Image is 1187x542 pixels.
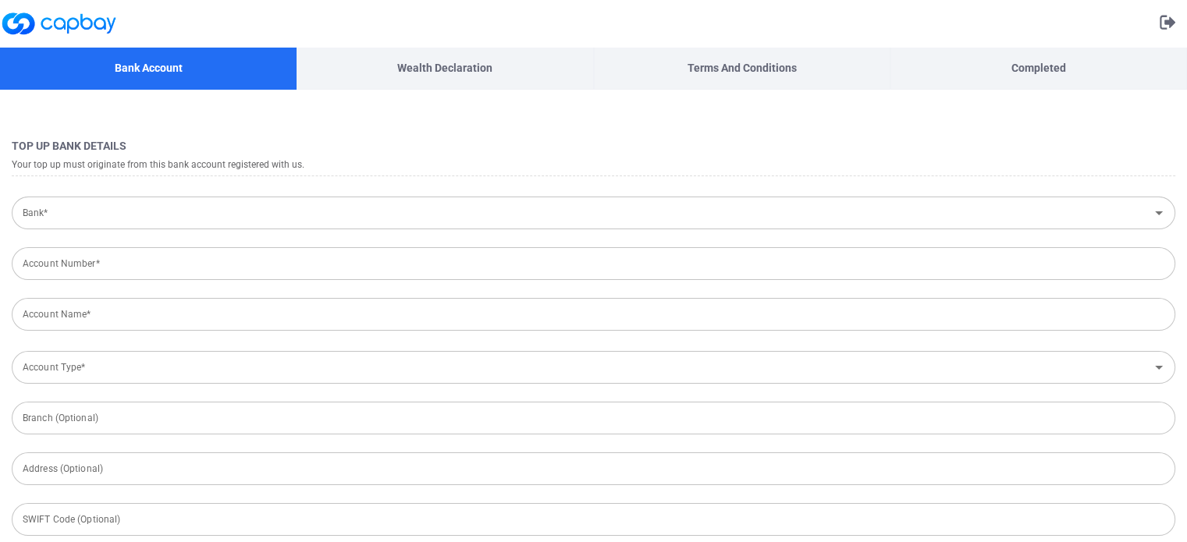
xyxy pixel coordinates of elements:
p: Completed [1011,59,1066,76]
h4: Top Up Bank Details [12,136,1175,155]
h5: Your top up must originate from this bank account registered with us. [12,158,1175,172]
p: Bank Account [115,59,183,76]
button: Open [1148,202,1170,224]
button: Open [1148,356,1170,378]
p: Terms and Conditions [688,59,797,76]
p: Wealth Declaration [397,59,492,76]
